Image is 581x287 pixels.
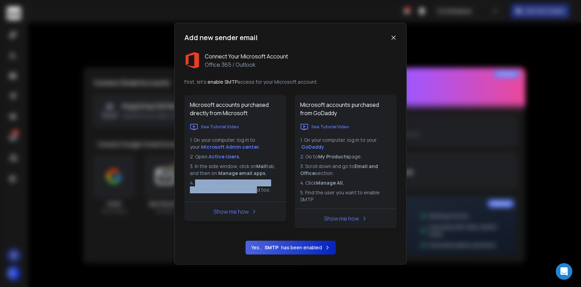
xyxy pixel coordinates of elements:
[184,33,258,43] h1: Add new sender email
[300,179,391,186] li: 4. Click
[205,52,288,61] h1: Connect Your Microsoft Account
[223,186,235,193] b: IMAP
[214,208,249,215] a: Show me how
[207,78,238,85] span: enable SMTP
[205,61,288,69] p: Office 365 / Outlook
[218,170,267,176] b: Manage email apps.
[300,137,391,150] li: 1. On your computer, log in to your
[219,179,270,186] b: Authenticated SMTP
[300,163,391,177] li: 3. Scroll down and go to section.
[201,143,260,150] a: Microsoft Admin center.
[324,215,359,222] a: Show me how
[295,95,397,123] h1: Microsoft accounts purchased from GoDaddy
[209,153,240,160] a: Active Users.
[190,137,281,150] li: 1. On your computer, log in to your
[201,124,239,130] p: See Tutorial Video
[316,179,344,186] b: Manage All.
[300,163,379,176] b: Email and Office
[311,124,349,130] p: See Tutorial Video
[246,241,336,254] button: Yes ,SMTPhas been enabled
[556,263,572,280] div: Open Intercom Messenger
[300,153,391,160] li: 2. Go to page.
[300,189,391,203] li: 5. Find the user you want to enable SMTP
[265,244,278,251] b: SMTP
[256,163,266,169] b: Mail
[318,153,349,160] b: My Products
[190,179,281,193] li: 4. Check the and make sure is checked too.
[190,153,281,160] li: 2. Open
[184,95,286,123] h1: Microsoft accounts purchased directly from Microsoft
[184,78,397,85] p: First, let's access for your Microsoft account.
[301,143,324,150] a: GoDaddy
[190,163,281,177] li: 3. In the side window, click on tab, and then on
